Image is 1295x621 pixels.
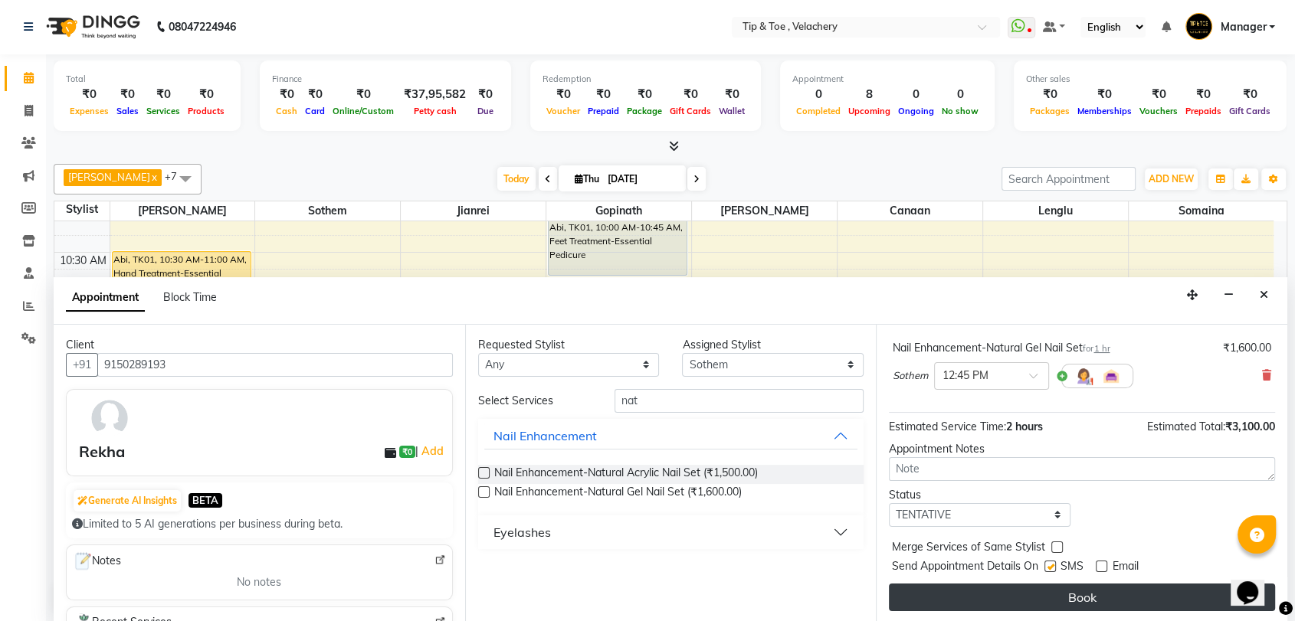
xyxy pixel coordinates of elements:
span: Somaina [1129,201,1274,221]
div: Status [889,487,1070,503]
span: SMS [1061,558,1084,577]
input: 2025-09-04 [603,168,680,191]
span: [PERSON_NAME] [692,201,837,221]
span: ₹3,100.00 [1225,420,1275,433]
div: ₹0 [113,86,143,103]
span: Online/Custom [329,106,398,116]
a: Add [418,442,445,460]
button: +91 [66,353,98,377]
div: ₹0 [1136,86,1182,103]
span: Sales [113,106,143,116]
a: x [150,171,157,183]
span: Gopinath [546,201,691,221]
span: Appointment [66,284,145,312]
span: Petty cash [410,106,461,116]
span: No show [938,106,982,116]
div: Other sales [1026,73,1274,86]
div: Stylist [54,201,110,217]
span: Vouchers [1136,106,1182,116]
span: Prepaids [1182,106,1225,116]
span: Upcoming [844,106,894,116]
img: Interior.png [1102,367,1120,385]
div: Total [66,73,228,86]
span: Email [1112,558,1138,577]
div: ₹0 [1074,86,1136,103]
div: Select Services [467,393,603,409]
div: ₹0 [623,86,666,103]
div: Appointment [792,73,982,86]
div: 10:30 AM [57,253,110,269]
div: 0 [938,86,982,103]
span: Estimated Service Time: [889,420,1006,433]
div: Limited to 5 AI generations per business during beta. [72,516,447,532]
span: [PERSON_NAME] [68,171,150,183]
button: ADD NEW [1145,168,1198,190]
div: 0 [792,86,844,103]
span: Block Time [163,290,217,304]
div: ₹0 [584,86,623,103]
span: ADD NEW [1149,173,1194,185]
input: Search Appointment [1002,167,1136,191]
span: Completed [792,106,844,116]
div: ₹1,600.00 [1223,340,1271,356]
div: ₹0 [301,86,329,103]
div: ₹0 [272,86,301,103]
input: Search by Name/Mobile/Email/Code [97,353,453,377]
span: Jianrei [401,201,546,221]
span: Thu [571,173,603,185]
div: ₹0 [184,86,228,103]
div: 0 [894,86,938,103]
span: Packages [1026,106,1074,116]
iframe: chat widget [1231,560,1280,606]
div: Redemption [543,73,749,86]
span: Ongoing [894,106,938,116]
span: Sothem [893,368,928,384]
span: Card [301,106,329,116]
span: Services [143,106,184,116]
span: Memberships [1074,106,1136,116]
div: Requested Stylist [478,337,660,353]
span: Notes [73,551,121,571]
input: Search by service name [615,389,864,413]
button: Eyelashes [484,518,858,546]
div: Client [66,337,453,353]
span: Cash [272,106,301,116]
img: avatar [87,396,132,440]
img: Hairdresser.png [1074,367,1093,385]
span: Sothem [255,201,400,221]
div: Nail Enhancement [493,427,597,445]
div: ₹0 [543,86,584,103]
span: Gift Cards [1225,106,1274,116]
div: ₹0 [666,86,715,103]
div: Nail Enhancement-Natural Gel Nail Set [893,340,1110,356]
span: Voucher [543,106,584,116]
span: Products [184,106,228,116]
div: ₹37,95,582 [398,86,472,103]
button: Book [889,583,1275,611]
div: Finance [272,73,499,86]
img: Manager [1185,13,1212,40]
div: ₹0 [1026,86,1074,103]
span: Today [497,167,536,191]
span: ₹0 [399,446,415,458]
div: 8 [844,86,894,103]
span: [PERSON_NAME] [110,201,255,221]
div: Rekha [79,440,125,463]
span: +7 [165,170,189,182]
span: Canaan [838,201,982,221]
div: Abi, TK01, 10:30 AM-11:00 AM, Hand Treatment-Essential Manicure [113,252,251,300]
span: | [415,442,445,460]
span: 1 hr [1093,343,1110,354]
div: ₹0 [1225,86,1274,103]
span: Package [623,106,666,116]
div: Eyelashes [493,523,551,541]
div: Appointment Notes [889,441,1275,457]
div: ₹0 [1182,86,1225,103]
div: ₹0 [715,86,749,103]
span: Merge Services of Same Stylist [892,539,1045,558]
span: Estimated Total: [1147,420,1225,433]
div: ₹0 [143,86,184,103]
div: ₹0 [329,86,398,103]
span: 2 hours [1006,420,1043,433]
span: Manager [1220,19,1266,35]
